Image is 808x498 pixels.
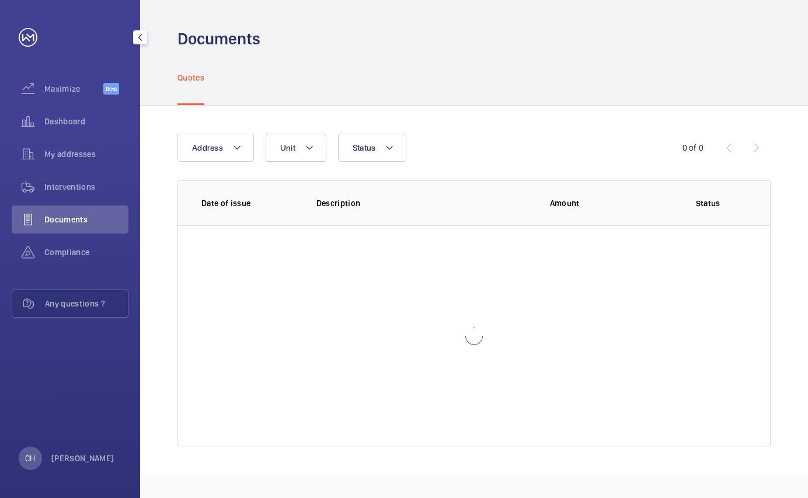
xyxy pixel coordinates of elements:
[45,298,128,309] span: Any questions ?
[192,143,223,152] span: Address
[103,83,119,95] span: Beta
[669,197,747,209] p: Status
[44,148,128,160] span: My addresses
[316,197,531,209] p: Description
[25,452,35,464] p: CH
[338,134,407,162] button: Status
[177,28,260,50] h1: Documents
[201,197,298,209] p: Date of issue
[44,83,103,95] span: Maximize
[280,143,295,152] span: Unit
[44,181,128,193] span: Interventions
[44,246,128,258] span: Compliance
[550,197,651,209] p: Amount
[177,72,204,83] p: Quotes
[353,143,376,152] span: Status
[44,214,128,225] span: Documents
[44,116,128,127] span: Dashboard
[177,134,254,162] button: Address
[266,134,326,162] button: Unit
[682,142,703,154] div: 0 of 0
[51,452,114,464] p: [PERSON_NAME]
